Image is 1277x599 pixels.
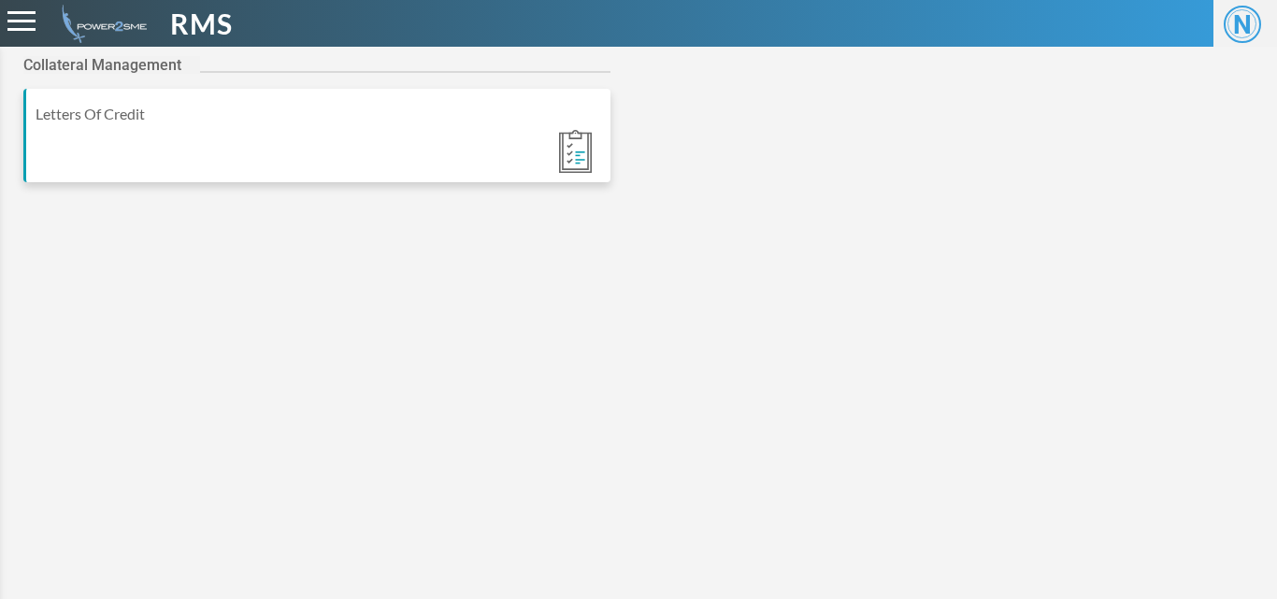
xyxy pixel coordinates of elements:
span: RMS [170,3,233,45]
span: N [1224,6,1261,43]
img: Module_ic [559,130,592,173]
img: admin [54,5,147,43]
div: Letters Of Credit [36,103,601,125]
h2: Collateral Management [23,56,200,74]
a: Letters Of Credit Module_ic [23,89,610,201]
